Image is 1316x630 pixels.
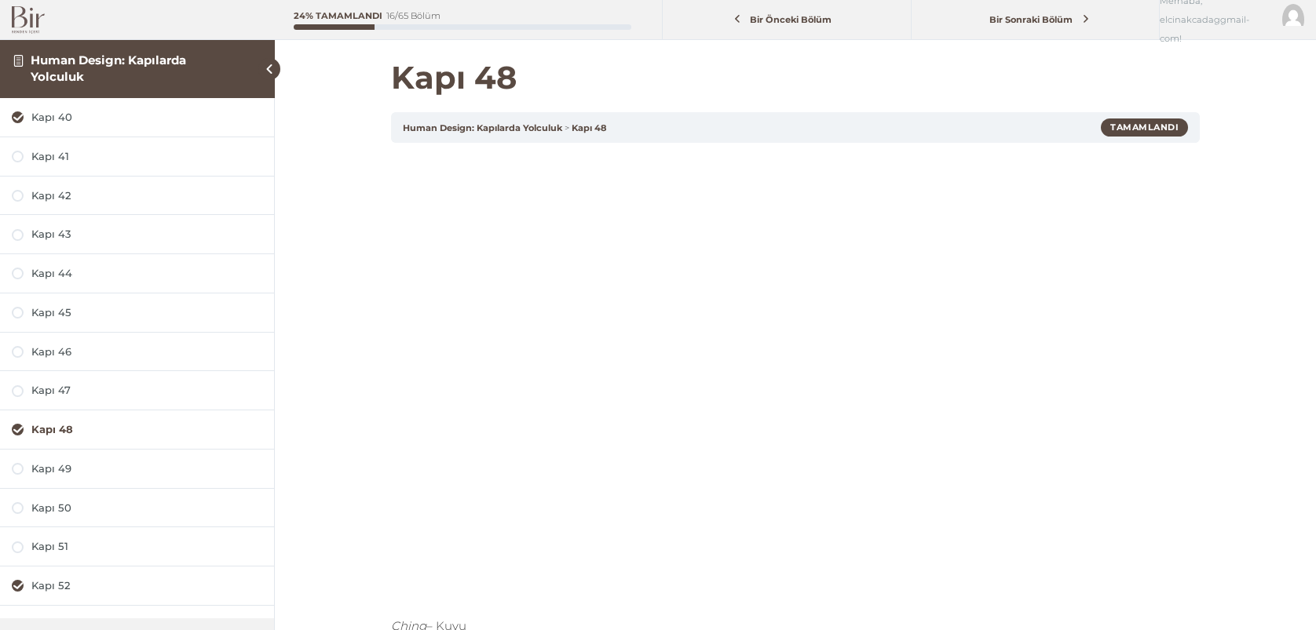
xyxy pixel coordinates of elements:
[12,344,262,359] a: Kapı 46
[12,188,262,203] a: Kapı 42
[31,539,262,554] div: Kapı 51
[12,422,262,437] a: Kapı 48
[12,266,262,281] a: Kapı 44
[294,12,382,20] div: 24% Tamamlandı
[403,122,562,133] a: Human Design: Kapılarda Yolculuk
[31,188,262,203] div: Kapı 42
[31,266,262,281] div: Kapı 44
[12,110,262,125] a: Kapı 40
[916,5,1156,35] a: Bir Sonraki Bölüm
[12,383,262,398] a: Kapı 47
[1101,118,1188,136] div: Tamamlandı
[12,501,262,515] a: Kapı 50
[31,305,262,320] div: Kapı 45
[12,461,262,476] a: Kapı 49
[31,501,262,515] div: Kapı 50
[31,461,262,476] div: Kapı 49
[12,539,262,554] a: Kapı 51
[31,53,186,83] a: Human Design: Kapılarda Yolculuk
[981,14,1082,25] span: Bir Sonraki Bölüm
[572,122,606,133] a: Kapı 48
[12,578,262,593] a: Kapı 52
[12,149,262,164] a: Kapı 41
[31,383,262,398] div: Kapı 47
[31,149,262,164] div: Kapı 41
[31,422,262,437] div: Kapı 48
[667,5,907,35] a: Bir Önceki Bölüm
[31,578,262,593] div: Kapı 52
[12,305,262,320] a: Kapı 45
[31,344,262,359] div: Kapı 46
[31,110,262,125] div: Kapı 40
[31,227,262,242] div: Kapı 43
[12,6,45,34] img: Bir Logo
[391,59,1200,97] h1: Kapı 48
[386,12,440,20] div: 16/65 Bölüm
[12,227,262,242] a: Kapı 43
[741,14,841,25] span: Bir Önceki Bölüm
